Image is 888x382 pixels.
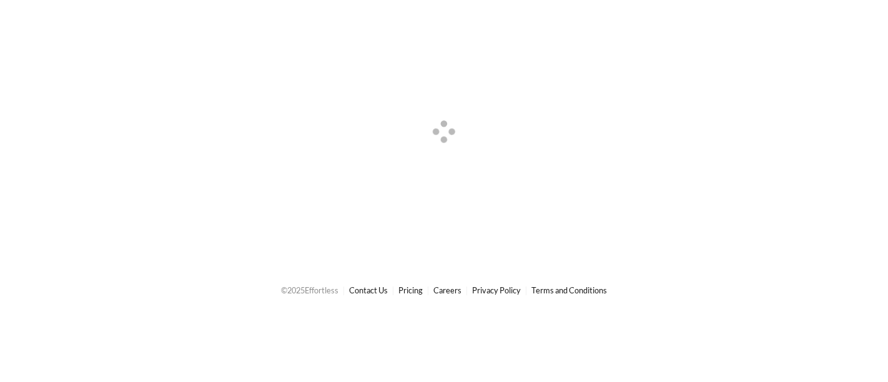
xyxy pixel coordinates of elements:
[472,285,521,295] a: Privacy Policy
[398,285,423,295] a: Pricing
[281,285,338,295] span: © 2025 Effortless
[531,285,607,295] a: Terms and Conditions
[433,285,461,295] a: Careers
[349,285,388,295] a: Contact Us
